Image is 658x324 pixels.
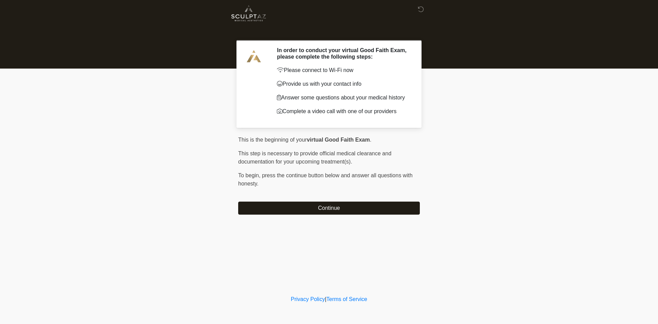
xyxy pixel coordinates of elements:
[238,151,391,165] span: This step is necessary to provide official medical clearance and documentation for your upcoming ...
[325,296,326,302] a: |
[238,202,420,215] button: Continue
[291,296,325,302] a: Privacy Policy
[277,66,410,74] p: Please connect to Wi-Fi now
[370,137,371,143] span: .
[277,80,410,88] p: Provide us with your contact info
[238,172,413,187] span: press the continue button below and answer all questions with honesty.
[233,25,425,37] h1: ‎ ‎ ‎
[277,94,410,102] p: Answer some questions about your medical history
[326,296,367,302] a: Terms of Service
[231,5,266,21] img: Sculpt AZ Med Spa Logo
[307,137,370,143] strong: virtual Good Faith Exam
[238,137,307,143] span: This is the beginning of your
[238,172,262,178] span: To begin,
[277,47,410,60] h2: In order to conduct your virtual Good Faith Exam, please complete the following steps:
[277,107,410,116] p: Complete a video call with one of our providers
[243,47,264,68] img: Agent Avatar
